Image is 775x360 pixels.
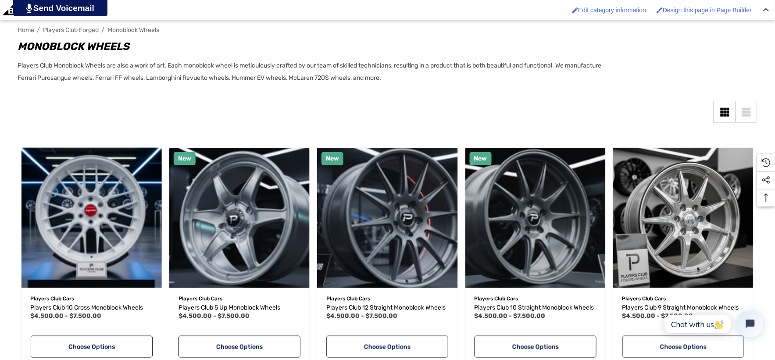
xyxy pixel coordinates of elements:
p: Players Club Cars [31,293,153,304]
a: Choose Options [475,336,596,358]
a: Players Club 5 Up Monoblock Wheels,Price range from $4,500.00 to $7,500.00 [169,148,310,288]
span: New [326,155,339,162]
span: $4,500.00 - $7,500.00 [326,313,397,320]
p: Players Club Cars [179,293,300,304]
span: Players Club 10 Cross Monoblock Wheels [31,304,143,312]
span: Players Club 9 Straight Monoblock Wheels [622,304,739,312]
a: Choose Options [326,336,448,358]
a: Choose Options [622,336,744,358]
span: New [474,155,487,162]
a: Monoblock Wheels [107,26,159,34]
img: PjwhLS0gR2VuZXJhdG9yOiBHcmF2aXQuaW8gLS0+PHN2ZyB4bWxucz0iaHR0cDovL3d3dy53My5vcmcvMjAwMC9zdmciIHhtb... [26,4,32,13]
svg: Social Media [762,176,771,185]
a: Enabled brush for category edit Edit category information [568,2,651,18]
svg: Recently Viewed [762,158,771,167]
a: Players Club 10 Straight Monoblock Wheels,Price range from $4,500.00 to $7,500.00 [475,303,596,314]
span: $4,500.00 - $7,500.00 [475,313,546,320]
a: Players Club 12 Straight Monoblock Wheels,Price range from $4,500.00 to $7,500.00 [326,303,448,314]
a: Players Club 10 Cross Monoblock Wheels,Price range from $4,500.00 to $7,500.00 [31,303,153,314]
span: Edit category information [579,7,646,14]
span: Players Club 5 Up Monoblock Wheels [179,304,280,312]
img: Players Club 5 Up Monoblock Wheels [169,148,310,288]
a: Players Club 12 Straight Monoblock Wheels,Price range from $4,500.00 to $7,500.00 [317,148,457,288]
p: Players Club Cars [326,293,448,304]
p: Players Club Cars [475,293,596,304]
nav: Breadcrumb [18,22,757,38]
span: Design this page in Page Builder [663,7,752,14]
p: Players Club Monoblock Wheels are also a work of art. Each monoblock wheel is meticulously crafte... [18,60,613,84]
a: List View [736,101,757,123]
span: Players Club 12 Straight Monoblock Wheels [326,304,446,312]
a: Players Club 10 Straight Monoblock Wheels,Price range from $4,500.00 to $7,500.00 [465,148,606,288]
span: $4,500.00 - $7,500.00 [622,313,693,320]
a: Enabled brush for page builder edit. Design this page in Page Builder [652,2,756,18]
p: Players Club Cars [622,293,744,304]
svg: Top [757,193,775,202]
iframe: Tidio Chat [655,303,771,345]
img: Players Club 9 Straight Monoblock Wheels [613,148,754,288]
a: Players Club 10 Cross Monoblock Wheels,Price range from $4,500.00 to $7,500.00 [21,148,162,288]
a: Choose Options [31,336,153,358]
span: $4,500.00 - $7,500.00 [179,313,250,320]
span: $4,500.00 - $7,500.00 [31,313,102,320]
img: Enabled brush for category edit [572,7,579,13]
img: Players Club 12 Straight Monoblock Wheels [317,148,457,288]
img: Supreme Players Club Forged 10 Cross Monoblock Wheels [21,148,162,288]
a: Players Club Forged [43,26,99,34]
img: Enabled brush for page builder edit. [657,7,663,13]
a: Players Club 9 Straight Monoblock Wheels,Price range from $4,500.00 to $7,500.00 [613,148,754,288]
a: Players Club 9 Straight Monoblock Wheels,Price range from $4,500.00 to $7,500.00 [622,303,744,314]
span: New [178,155,191,162]
a: Home [18,26,34,34]
a: Grid View [714,101,736,123]
img: Players Club 10 Straight Monoblock Wheels [465,148,606,288]
img: Close Admin Bar [763,8,769,12]
a: Players Club 5 Up Monoblock Wheels,Price range from $4,500.00 to $7,500.00 [179,303,300,314]
a: Choose Options [179,336,300,358]
h1: Monoblock Wheels [18,39,613,54]
span: Players Club 10 Straight Monoblock Wheels [475,304,594,312]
